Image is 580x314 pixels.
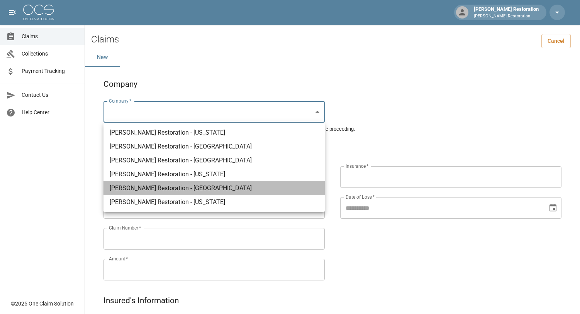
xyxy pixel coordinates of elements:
li: [PERSON_NAME] Restoration - [GEOGRAPHIC_DATA] [103,181,325,195]
li: [PERSON_NAME] Restoration - [US_STATE] [103,195,325,209]
li: [PERSON_NAME] Restoration - [GEOGRAPHIC_DATA] [103,140,325,154]
li: [PERSON_NAME] Restoration - [GEOGRAPHIC_DATA] [103,154,325,167]
li: [PERSON_NAME] Restoration - [US_STATE] [103,167,325,181]
li: [PERSON_NAME] Restoration - [US_STATE] [103,126,325,140]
